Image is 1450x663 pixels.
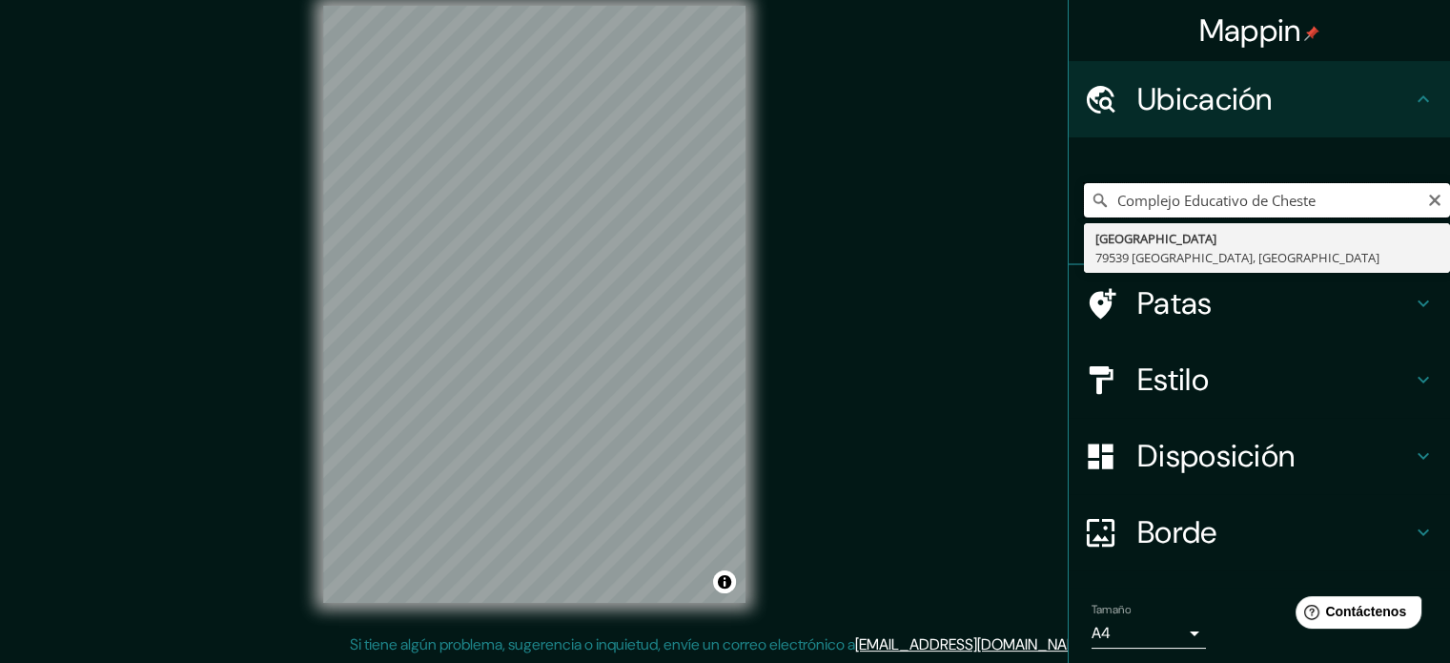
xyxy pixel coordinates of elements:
[1069,418,1450,494] div: Disposición
[1092,602,1131,617] font: Tamaño
[1427,190,1442,208] button: Claro
[1092,623,1111,643] font: A4
[323,6,745,603] canvas: Mapa
[1137,283,1213,323] font: Patas
[1069,494,1450,570] div: Borde
[1069,265,1450,342] div: Patas
[1199,10,1301,51] font: Mappin
[1095,249,1379,266] font: 79539 [GEOGRAPHIC_DATA], [GEOGRAPHIC_DATA]
[1280,589,1429,642] iframe: Lanzador de widgets de ayuda
[1069,342,1450,418] div: Estilo
[350,634,855,654] font: Si tiene algún problema, sugerencia o inquietud, envíe un correo electrónico a
[1092,618,1206,649] div: A4
[855,634,1091,654] a: [EMAIL_ADDRESS][DOMAIN_NAME]
[1304,26,1319,41] img: pin-icon.png
[713,570,736,593] button: Activar o desactivar atribución
[1137,360,1209,400] font: Estilo
[1095,230,1216,247] font: [GEOGRAPHIC_DATA]
[1137,512,1217,552] font: Borde
[1137,436,1295,476] font: Disposición
[1069,61,1450,137] div: Ubicación
[1084,183,1450,218] input: Elige tu ciudad o zona
[1137,79,1273,119] font: Ubicación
